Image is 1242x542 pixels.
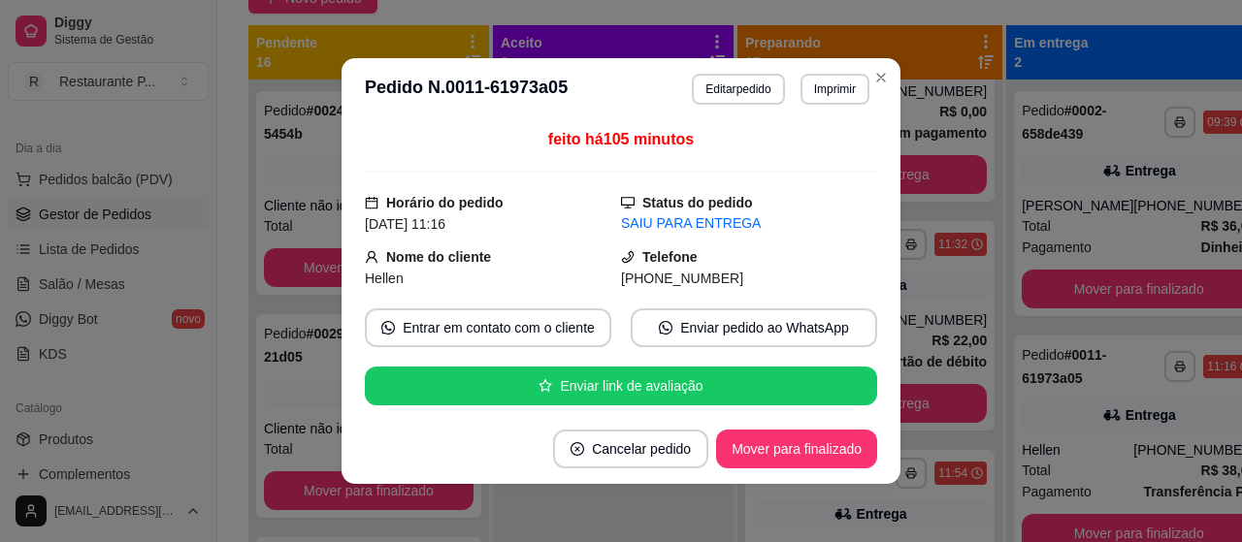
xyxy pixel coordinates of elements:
strong: Nome do cliente [386,249,491,265]
button: close-circleCancelar pedido [553,430,708,468]
span: phone [621,250,635,264]
span: close-circle [571,442,584,456]
span: star [539,379,552,393]
h3: Pedido N. 0011-61973a05 [365,74,568,105]
span: [DATE] 11:16 [365,216,445,232]
strong: Status do pedido [642,195,753,210]
span: desktop [621,196,635,209]
button: Editarpedido [692,74,784,105]
span: calendar [365,196,378,209]
div: SAIU PARA ENTREGA [621,213,877,234]
span: Hellen [365,271,404,286]
span: feito há 105 minutos [548,131,694,147]
span: user [365,250,378,264]
button: whats-appEnviar pedido ao WhatsApp [631,308,877,347]
button: Imprimir [801,74,869,105]
strong: Telefone [642,249,698,265]
strong: Horário do pedido [386,195,504,210]
button: starEnviar link de avaliação [365,367,877,405]
button: whats-appEntrar em contato com o cliente [365,308,611,347]
button: Mover para finalizado [716,430,877,468]
span: whats-app [659,321,672,335]
button: Close [866,62,897,93]
span: whats-app [381,321,395,335]
span: [PHONE_NUMBER] [621,271,743,286]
